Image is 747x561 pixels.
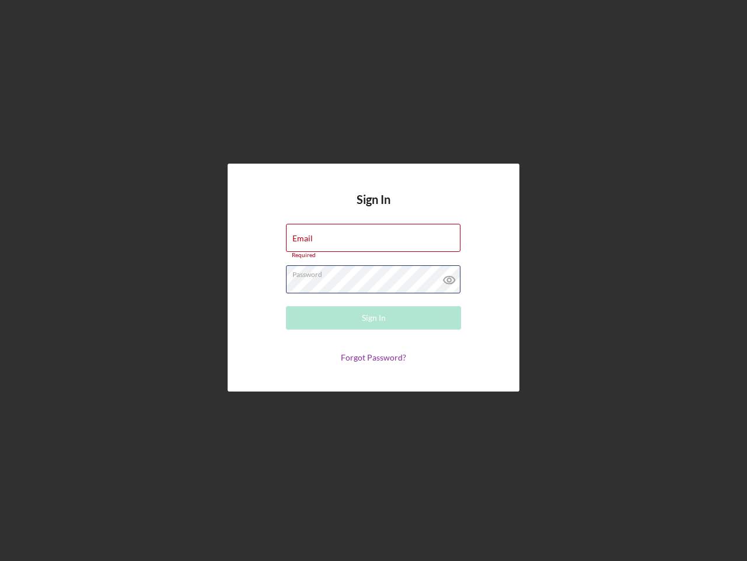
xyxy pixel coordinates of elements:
h4: Sign In [357,193,390,224]
button: Sign In [286,306,461,330]
label: Email [292,234,313,243]
a: Forgot Password? [341,352,406,362]
div: Required [286,252,461,259]
label: Password [292,266,460,279]
div: Sign In [362,306,386,330]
